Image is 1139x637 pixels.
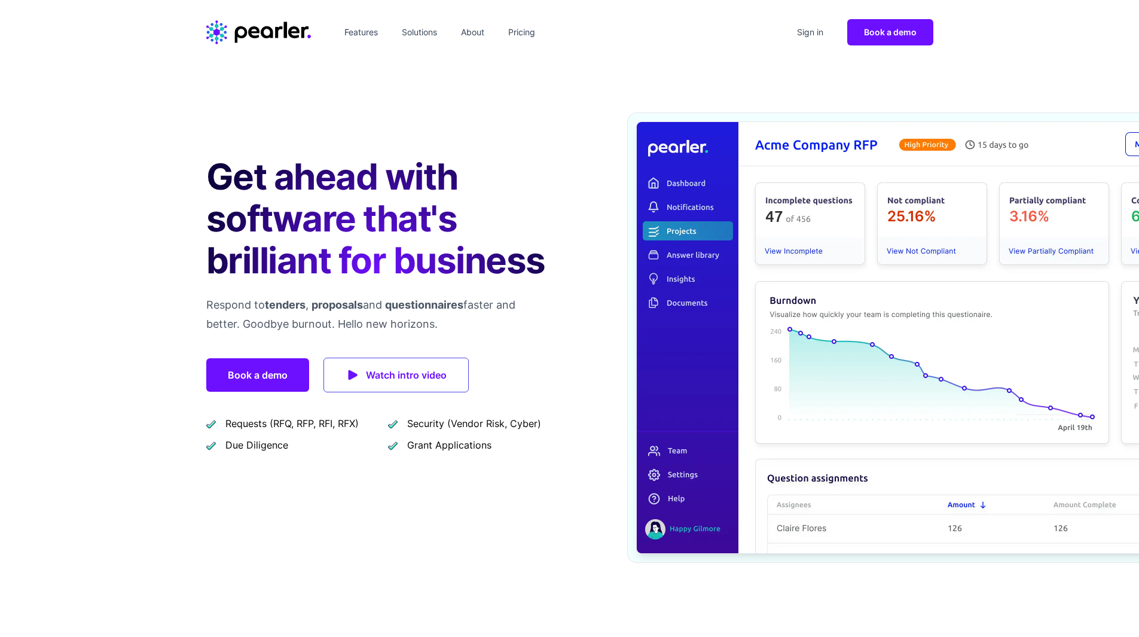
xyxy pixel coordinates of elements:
[503,23,540,42] a: Pricing
[366,367,447,383] span: Watch intro video
[312,298,363,311] span: proposals
[265,298,306,311] span: tenders
[792,23,828,42] a: Sign in
[206,156,551,281] h1: Get ahead with software that's brilliant for business
[206,419,216,429] img: checkmark
[385,298,463,311] span: questionnaires
[225,438,288,452] span: Due Diligence
[456,23,489,42] a: About
[340,23,383,42] a: Features
[388,419,398,429] img: checkmark
[206,440,216,450] img: checkmark
[407,416,541,431] span: Security (Vendor Risk, Cyber)
[225,416,359,431] span: Requests (RFQ, RFP, RFI, RFX)
[847,19,933,45] a: Book a demo
[323,358,469,392] a: Watch intro video
[206,358,309,392] a: Book a demo
[397,23,442,42] a: Solutions
[206,295,551,334] p: Respond to , and faster and better. Goodbye burnout. Hello new horizons.
[407,438,491,452] span: Grant Applications
[864,27,917,37] span: Book a demo
[206,20,311,44] a: Home
[388,440,398,450] img: checkmark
